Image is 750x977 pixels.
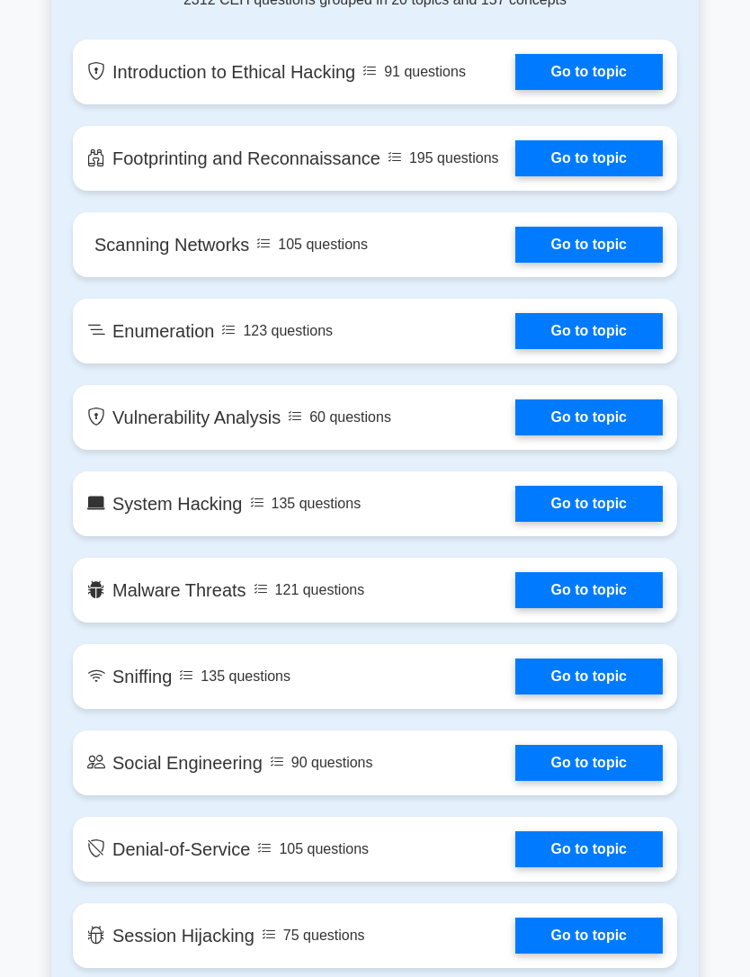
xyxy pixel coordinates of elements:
[515,745,663,781] a: Go to topic
[515,831,663,867] a: Go to topic
[515,659,663,695] a: Go to topic
[515,313,663,349] a: Go to topic
[515,486,663,522] a: Go to topic
[515,54,663,90] a: Go to topic
[515,140,663,176] a: Go to topic
[515,399,663,435] a: Go to topic
[515,572,663,608] a: Go to topic
[515,918,663,954] a: Go to topic
[515,227,663,263] a: Go to topic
